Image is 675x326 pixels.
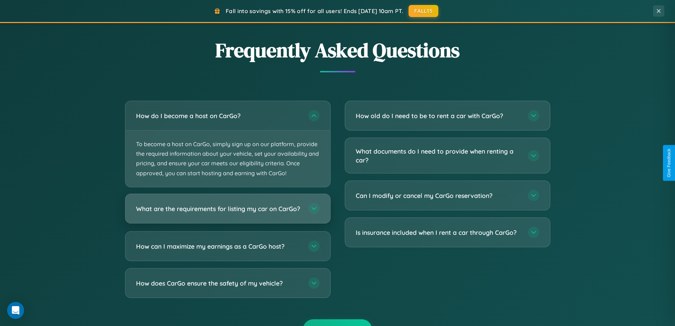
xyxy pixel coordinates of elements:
h3: What documents do I need to provide when renting a car? [356,147,521,164]
h2: Frequently Asked Questions [125,37,550,64]
h3: Can I modify or cancel my CarGo reservation? [356,191,521,200]
span: Fall into savings with 15% off for all users! Ends [DATE] 10am PT. [226,7,403,15]
h3: How can I maximize my earnings as a CarGo host? [136,242,301,250]
p: To become a host on CarGo, simply sign up on our platform, provide the required information about... [125,131,330,187]
h3: How old do I need to be to rent a car with CarGo? [356,111,521,120]
button: FALL15 [409,5,438,17]
div: Open Intercom Messenger [7,302,24,319]
h3: Is insurance included when I rent a car through CarGo? [356,228,521,237]
h3: How do I become a host on CarGo? [136,111,301,120]
div: Give Feedback [666,149,671,177]
h3: How does CarGo ensure the safety of my vehicle? [136,278,301,287]
h3: What are the requirements for listing my car on CarGo? [136,204,301,213]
